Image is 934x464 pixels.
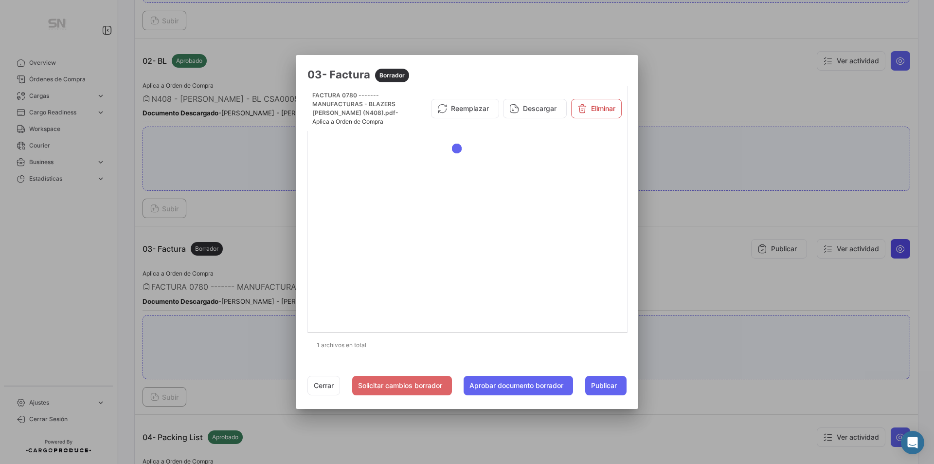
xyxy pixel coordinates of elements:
[312,92,395,116] span: FACTURA 0780 ------- MANUFACTURAS - BLAZERS [PERSON_NAME] (N408).pdf
[571,99,622,118] button: Eliminar
[352,376,452,395] button: Solicitar cambios borrador
[307,376,340,395] button: Cerrar
[503,99,567,118] button: Descargar
[379,71,405,80] span: Borrador
[464,376,573,395] button: Aprobar documento borrador
[585,376,627,395] button: Publicar
[307,333,627,357] div: 1 archivos en total
[431,99,499,118] button: Reemplazar
[901,431,924,454] div: Abrir Intercom Messenger
[307,67,627,82] h3: 03- Factura
[591,381,617,390] span: Publicar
